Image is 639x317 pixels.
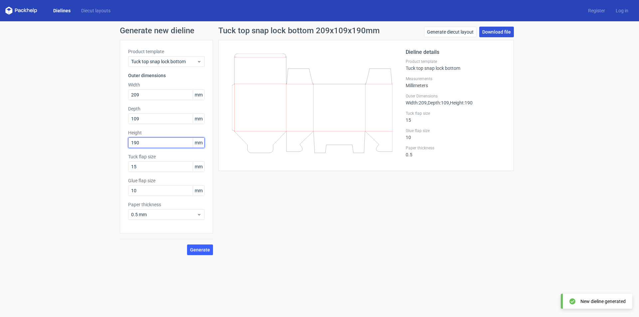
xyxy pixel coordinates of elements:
label: Paper thickness [128,201,205,208]
div: 10 [406,128,506,140]
div: 0.5 [406,145,506,157]
label: Height [128,129,205,136]
div: Millimeters [406,76,506,88]
label: Product template [406,59,506,64]
h1: Tuck top snap lock bottom 209x109x190mm [218,27,380,35]
label: Depth [128,105,205,112]
label: Paper thickness [406,145,506,151]
div: Tuck top snap lock bottom [406,59,506,71]
span: , Height : 190 [449,100,473,105]
label: Width [128,81,205,88]
a: Diecut layouts [76,7,116,14]
span: Generate [190,247,210,252]
div: New dieline generated [580,298,626,305]
span: Tuck top snap lock bottom [131,58,197,65]
span: mm [193,114,204,124]
a: Register [583,7,610,14]
h3: Outer dimensions [128,72,205,79]
a: Dielines [48,7,76,14]
h2: Dieline details [406,48,506,56]
h1: Generate new dieline [120,27,519,35]
span: mm [193,186,204,196]
span: , Depth : 109 [427,100,449,105]
button: Generate [187,244,213,255]
span: 0.5 mm [131,211,197,218]
span: Width : 209 [406,100,427,105]
label: Measurements [406,76,506,81]
a: Generate diecut layout [424,27,477,37]
a: Download file [479,27,514,37]
label: Tuck flap size [128,153,205,160]
label: Glue flap size [406,128,506,133]
span: mm [193,162,204,172]
label: Outer Dimensions [406,93,506,99]
label: Product template [128,48,205,55]
span: mm [193,90,204,100]
label: Tuck flap size [406,111,506,116]
label: Glue flap size [128,177,205,184]
div: 15 [406,111,506,123]
span: mm [193,138,204,148]
a: Log in [610,7,634,14]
